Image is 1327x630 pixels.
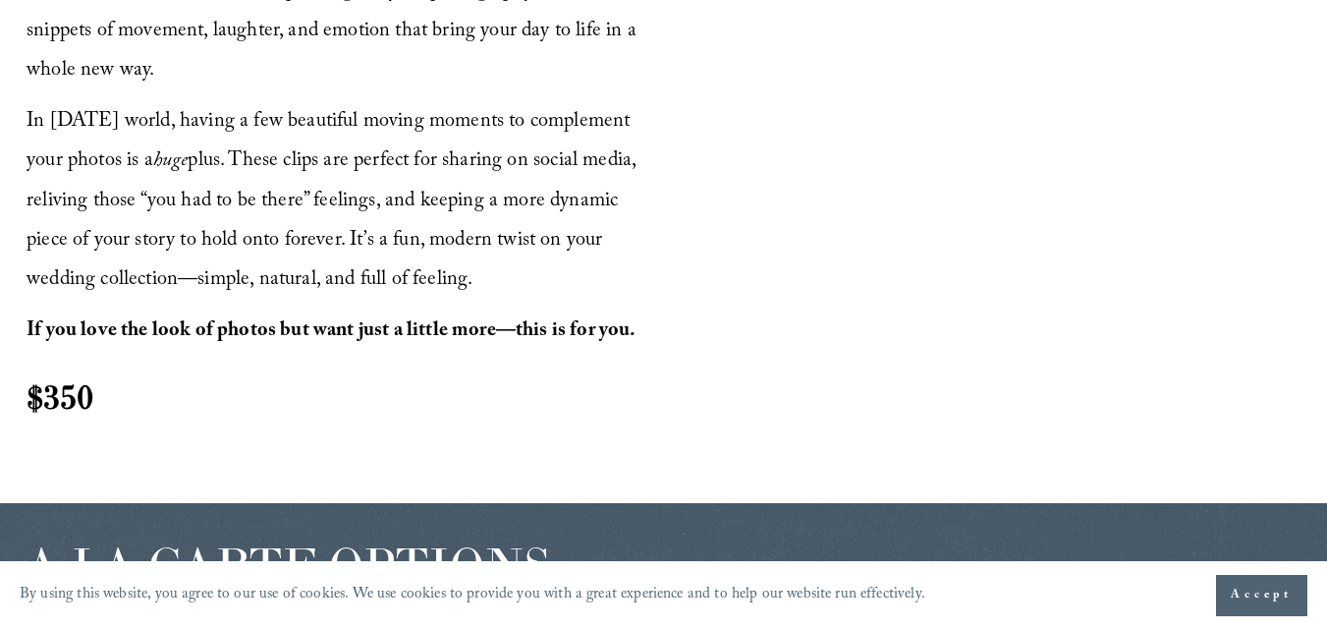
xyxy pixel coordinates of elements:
[1231,586,1293,605] span: Accept
[27,535,551,595] span: A LA CARTE OPTIONS
[20,581,925,610] p: By using this website, you agree to our use of cookies. We use cookies to provide you with a grea...
[27,375,93,419] strong: $350
[1216,575,1307,616] button: Accept
[27,315,636,349] strong: If you love the look of photos but want just a little more—this is for you.
[27,106,640,298] span: In [DATE] world, having a few beautiful moving moments to complement your photos is a plus. These...
[153,145,189,179] em: huge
